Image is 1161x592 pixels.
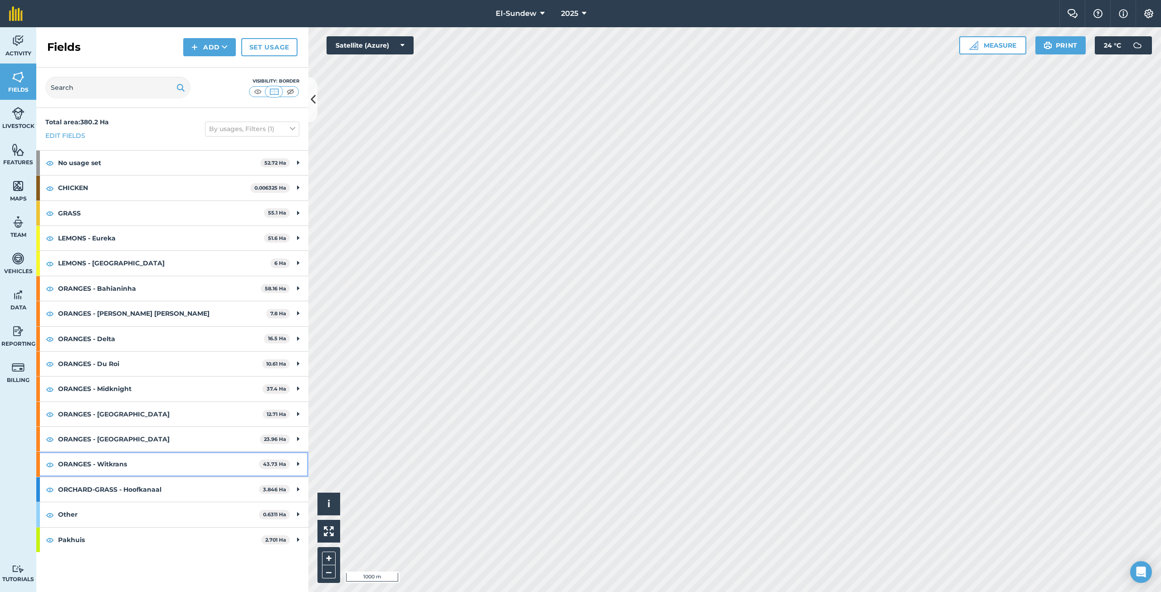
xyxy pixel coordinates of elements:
img: svg+xml;base64,PD94bWwgdmVyc2lvbj0iMS4wIiBlbmNvZGluZz0idXRmLTgiPz4KPCEtLSBHZW5lcmF0b3I6IEFkb2JlIE... [12,107,24,120]
div: Pakhuis2.701 Ha [36,528,308,552]
div: ORANGES - Bahianinha58.16 Ha [36,276,308,301]
button: 24 °C [1095,36,1152,54]
strong: ORANGES - Delta [58,327,264,351]
img: svg+xml;base64,PHN2ZyB4bWxucz0iaHR0cDovL3d3dy53My5vcmcvMjAwMC9zdmciIHdpZHRoPSIxOCIgaGVpZ2h0PSIyNC... [46,208,54,219]
div: ORANGES - Witkrans43.73 Ha [36,452,308,476]
div: ORANGES - [GEOGRAPHIC_DATA]23.96 Ha [36,427,308,451]
img: svg+xml;base64,PD94bWwgdmVyc2lvbj0iMS4wIiBlbmNvZGluZz0idXRmLTgiPz4KPCEtLSBHZW5lcmF0b3I6IEFkb2JlIE... [12,324,24,338]
strong: ORANGES - Witkrans [58,452,259,476]
img: svg+xml;base64,PD94bWwgdmVyc2lvbj0iMS4wIiBlbmNvZGluZz0idXRmLTgiPz4KPCEtLSBHZW5lcmF0b3I6IEFkb2JlIE... [12,288,24,302]
img: svg+xml;base64,PD94bWwgdmVyc2lvbj0iMS4wIiBlbmNvZGluZz0idXRmLTgiPz4KPCEtLSBHZW5lcmF0b3I6IEFkb2JlIE... [12,361,24,374]
img: svg+xml;base64,PHN2ZyB4bWxucz0iaHR0cDovL3d3dy53My5vcmcvMjAwMC9zdmciIHdpZHRoPSIxOCIgaGVpZ2h0PSIyNC... [46,157,54,168]
strong: Other [58,502,259,527]
div: LEMONS - [GEOGRAPHIC_DATA]6 Ha [36,251,308,275]
strong: 6 Ha [274,260,286,266]
img: svg+xml;base64,PD94bWwgdmVyc2lvbj0iMS4wIiBlbmNvZGluZz0idXRmLTgiPz4KPCEtLSBHZW5lcmF0b3I6IEFkb2JlIE... [12,565,24,573]
img: svg+xml;base64,PHN2ZyB4bWxucz0iaHR0cDovL3d3dy53My5vcmcvMjAwMC9zdmciIHdpZHRoPSIxOCIgaGVpZ2h0PSIyNC... [46,434,54,445]
img: A question mark icon [1093,9,1103,18]
div: ORANGES - [PERSON_NAME] [PERSON_NAME]7.8 Ha [36,301,308,326]
strong: ORANGES - Midknight [58,377,263,401]
div: ORANGES - Delta16.5 Ha [36,327,308,351]
img: svg+xml;base64,PHN2ZyB4bWxucz0iaHR0cDovL3d3dy53My5vcmcvMjAwMC9zdmciIHdpZHRoPSI1MCIgaGVpZ2h0PSI0MC... [252,87,263,96]
span: 2025 [561,8,578,19]
strong: 58.16 Ha [265,285,286,292]
img: svg+xml;base64,PHN2ZyB4bWxucz0iaHR0cDovL3d3dy53My5vcmcvMjAwMC9zdmciIHdpZHRoPSI1MCIgaGVpZ2h0PSI0MC... [268,87,280,96]
img: svg+xml;base64,PHN2ZyB4bWxucz0iaHR0cDovL3d3dy53My5vcmcvMjAwMC9zdmciIHdpZHRoPSIxOCIgaGVpZ2h0PSIyNC... [46,333,54,344]
a: Set usage [241,38,298,56]
strong: 2.701 Ha [265,537,286,543]
button: i [317,493,340,515]
div: ORANGES - Midknight37.4 Ha [36,377,308,401]
button: Satellite (Azure) [327,36,414,54]
strong: ORANGES - Bahianinha [58,276,261,301]
img: svg+xml;base64,PHN2ZyB4bWxucz0iaHR0cDovL3d3dy53My5vcmcvMjAwMC9zdmciIHdpZHRoPSIxOCIgaGVpZ2h0PSIyNC... [46,484,54,495]
img: svg+xml;base64,PHN2ZyB4bWxucz0iaHR0cDovL3d3dy53My5vcmcvMjAwMC9zdmciIHdpZHRoPSIxOSIgaGVpZ2h0PSIyNC... [176,82,185,93]
div: Open Intercom Messenger [1130,561,1152,583]
img: svg+xml;base64,PHN2ZyB4bWxucz0iaHR0cDovL3d3dy53My5vcmcvMjAwMC9zdmciIHdpZHRoPSI1NiIgaGVpZ2h0PSI2MC... [12,70,24,84]
img: svg+xml;base64,PHN2ZyB4bWxucz0iaHR0cDovL3d3dy53My5vcmcvMjAwMC9zdmciIHdpZHRoPSIxOCIgaGVpZ2h0PSIyNC... [46,258,54,269]
img: svg+xml;base64,PHN2ZyB4bWxucz0iaHR0cDovL3d3dy53My5vcmcvMjAwMC9zdmciIHdpZHRoPSIxNCIgaGVpZ2h0PSIyNC... [191,42,198,53]
img: A cog icon [1143,9,1154,18]
img: svg+xml;base64,PHN2ZyB4bWxucz0iaHR0cDovL3d3dy53My5vcmcvMjAwMC9zdmciIHdpZHRoPSIxOCIgaGVpZ2h0PSIyNC... [46,283,54,294]
img: svg+xml;base64,PHN2ZyB4bWxucz0iaHR0cDovL3d3dy53My5vcmcvMjAwMC9zdmciIHdpZHRoPSIxOCIgaGVpZ2h0PSIyNC... [46,534,54,545]
button: – [322,565,336,578]
img: Ruler icon [969,41,978,50]
strong: 51.6 Ha [268,235,286,241]
strong: LEMONS - [GEOGRAPHIC_DATA] [58,251,270,275]
strong: Total area : 380.2 Ha [45,118,109,126]
strong: 52.72 Ha [264,160,286,166]
strong: 12.71 Ha [267,411,286,417]
div: ORANGES - Du Roi10.61 Ha [36,352,308,376]
strong: GRASS [58,201,264,225]
img: svg+xml;base64,PHN2ZyB4bWxucz0iaHR0cDovL3d3dy53My5vcmcvMjAwMC9zdmciIHdpZHRoPSI1NiIgaGVpZ2h0PSI2MC... [12,143,24,157]
strong: 3.846 Ha [263,486,286,493]
strong: No usage set [58,151,260,175]
strong: 0.6311 Ha [263,511,286,518]
img: fieldmargin Logo [9,6,23,21]
button: Measure [959,36,1026,54]
strong: LEMONS - Eureka [58,226,264,250]
strong: ORCHARD-GRASS - Hoofkanaal [58,477,259,502]
div: ORANGES - [GEOGRAPHIC_DATA]12.71 Ha [36,402,308,426]
img: svg+xml;base64,PHN2ZyB4bWxucz0iaHR0cDovL3d3dy53My5vcmcvMjAwMC9zdmciIHdpZHRoPSIxOCIgaGVpZ2h0PSIyNC... [46,183,54,194]
img: svg+xml;base64,PHN2ZyB4bWxucz0iaHR0cDovL3d3dy53My5vcmcvMjAwMC9zdmciIHdpZHRoPSIxOCIgaGVpZ2h0PSIyNC... [46,358,54,369]
input: Search [45,77,190,98]
img: svg+xml;base64,PHN2ZyB4bWxucz0iaHR0cDovL3d3dy53My5vcmcvMjAwMC9zdmciIHdpZHRoPSIxNyIgaGVpZ2h0PSIxNy... [1119,8,1128,19]
img: svg+xml;base64,PHN2ZyB4bWxucz0iaHR0cDovL3d3dy53My5vcmcvMjAwMC9zdmciIHdpZHRoPSI1MCIgaGVpZ2h0PSI0MC... [285,87,296,96]
strong: 0.006325 Ha [254,185,286,191]
div: CHICKEN0.006325 Ha [36,176,308,200]
div: No usage set52.72 Ha [36,151,308,175]
div: LEMONS - Eureka51.6 Ha [36,226,308,250]
strong: 55.1 Ha [268,210,286,216]
strong: 7.8 Ha [270,310,286,317]
button: Print [1035,36,1086,54]
img: svg+xml;base64,PHN2ZyB4bWxucz0iaHR0cDovL3d3dy53My5vcmcvMjAwMC9zdmciIHdpZHRoPSIxOCIgaGVpZ2h0PSIyNC... [46,308,54,319]
div: Other0.6311 Ha [36,502,308,527]
h2: Fields [47,40,81,54]
strong: 43.73 Ha [263,461,286,467]
img: svg+xml;base64,PHN2ZyB4bWxucz0iaHR0cDovL3d3dy53My5vcmcvMjAwMC9zdmciIHdpZHRoPSIxOCIgaGVpZ2h0PSIyNC... [46,384,54,395]
img: svg+xml;base64,PHN2ZyB4bWxucz0iaHR0cDovL3d3dy53My5vcmcvMjAwMC9zdmciIHdpZHRoPSIxOCIgaGVpZ2h0PSIyNC... [46,459,54,470]
button: Add [183,38,236,56]
strong: ORANGES - [GEOGRAPHIC_DATA] [58,402,263,426]
strong: CHICKEN [58,176,250,200]
button: By usages, Filters (1) [205,122,299,136]
img: svg+xml;base64,PD94bWwgdmVyc2lvbj0iMS4wIiBlbmNvZGluZz0idXRmLTgiPz4KPCEtLSBHZW5lcmF0b3I6IEFkb2JlIE... [12,252,24,265]
span: i [327,498,330,509]
strong: 10.61 Ha [266,361,286,367]
img: svg+xml;base64,PHN2ZyB4bWxucz0iaHR0cDovL3d3dy53My5vcmcvMjAwMC9zdmciIHdpZHRoPSIxOSIgaGVpZ2h0PSIyNC... [1044,40,1052,51]
strong: 37.4 Ha [267,386,286,392]
a: Edit fields [45,131,85,141]
img: svg+xml;base64,PD94bWwgdmVyc2lvbj0iMS4wIiBlbmNvZGluZz0idXRmLTgiPz4KPCEtLSBHZW5lcmF0b3I6IEFkb2JlIE... [12,215,24,229]
img: svg+xml;base64,PHN2ZyB4bWxucz0iaHR0cDovL3d3dy53My5vcmcvMjAwMC9zdmciIHdpZHRoPSI1NiIgaGVpZ2h0PSI2MC... [12,179,24,193]
img: svg+xml;base64,PHN2ZyB4bWxucz0iaHR0cDovL3d3dy53My5vcmcvMjAwMC9zdmciIHdpZHRoPSIxOCIgaGVpZ2h0PSIyNC... [46,409,54,420]
div: GRASS55.1 Ha [36,201,308,225]
strong: 23.96 Ha [264,436,286,442]
span: El-Sundew [496,8,537,19]
img: Two speech bubbles overlapping with the left bubble in the forefront [1067,9,1078,18]
strong: Pakhuis [58,528,261,552]
img: svg+xml;base64,PD94bWwgdmVyc2lvbj0iMS4wIiBlbmNvZGluZz0idXRmLTgiPz4KPCEtLSBHZW5lcmF0b3I6IEFkb2JlIE... [1128,36,1146,54]
button: + [322,552,336,565]
div: Visibility: Border [249,78,299,85]
strong: ORANGES - Du Roi [58,352,262,376]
